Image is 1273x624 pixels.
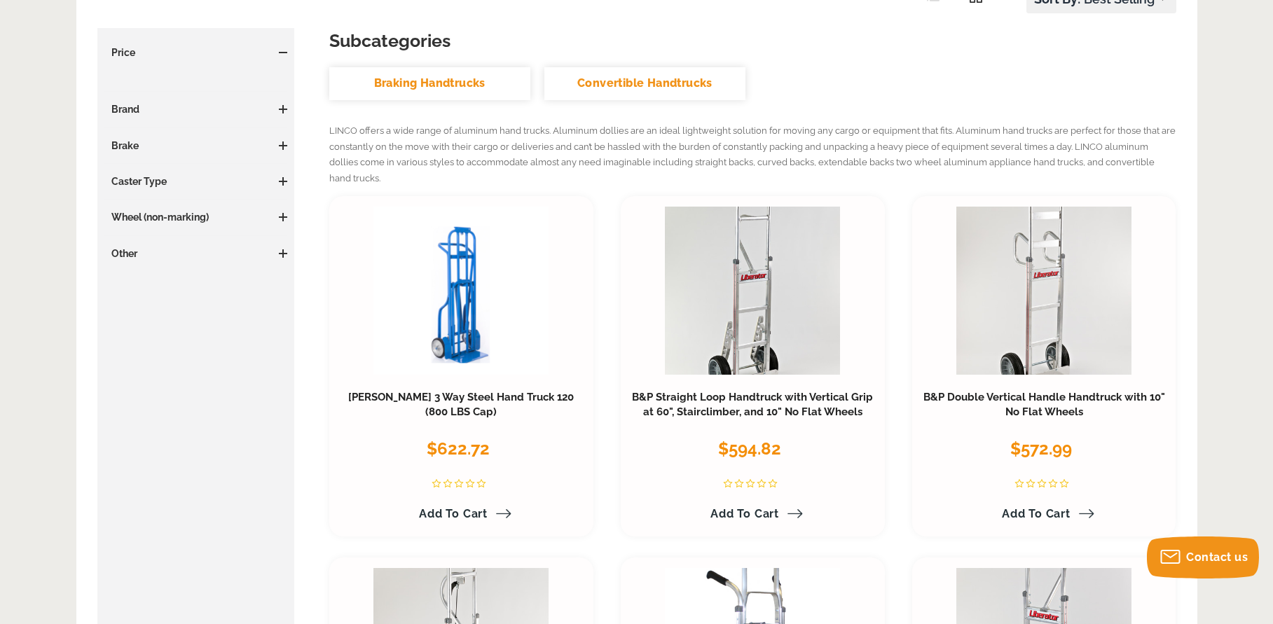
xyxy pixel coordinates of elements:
span: Add to Cart [1002,507,1071,520]
h3: Subcategories [329,28,1176,53]
span: $622.72 [427,438,490,459]
span: $572.99 [1010,438,1072,459]
span: $594.82 [718,438,781,459]
h3: Wheel (non-marking) [104,210,288,224]
a: [PERSON_NAME] 3 Way Steel Hand Truck 120 (800 LBS Cap) [348,391,574,419]
span: Add to Cart [710,507,779,520]
h3: Other [104,247,288,261]
h3: Brand [104,102,288,116]
button: Contact us [1147,536,1259,578]
h3: Caster Type [104,174,288,188]
span: Contact us [1186,550,1248,564]
h3: Brake [104,139,288,153]
a: Braking Handtrucks [329,67,530,100]
a: Convertible Handtrucks [544,67,745,100]
a: B&P Straight Loop Handtruck with Vertical Grip at 60", Stairclimber, and 10" No Flat Wheels [632,391,873,419]
span: Add to Cart [419,507,488,520]
a: Add to Cart [993,502,1094,526]
h3: Price [104,46,288,60]
a: Add to Cart [702,502,803,526]
p: LINCO offers a wide range of aluminum hand trucks. Aluminum dollies are an ideal lightweight solu... [329,123,1176,187]
a: B&P Double Vertical Handle Handtruck with 10" No Flat Wheels [923,391,1165,419]
a: Add to Cart [411,502,511,526]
